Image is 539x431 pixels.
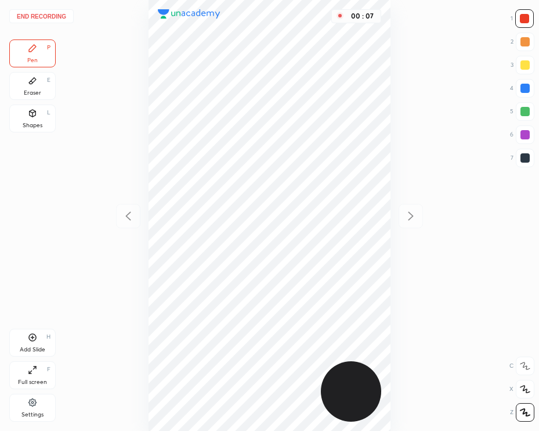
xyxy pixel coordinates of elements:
div: H [46,334,50,340]
div: Z [510,403,534,422]
div: 2 [511,33,534,51]
div: 00 : 07 [348,12,376,20]
div: Pen [27,58,38,63]
div: X [509,380,534,398]
img: logo.38c385cc.svg [158,9,220,19]
div: Settings [21,412,44,418]
div: Eraser [24,90,41,96]
div: 1 [511,9,534,28]
div: 7 [511,149,534,167]
div: L [47,110,50,116]
div: P [47,45,50,51]
div: Full screen [18,379,47,385]
div: 4 [510,79,534,98]
div: Add Slide [20,347,45,353]
button: End recording [9,9,74,23]
div: 6 [510,125,534,144]
div: 5 [510,102,534,121]
div: E [47,77,50,83]
div: 3 [511,56,534,74]
div: C [509,357,534,375]
div: Shapes [23,123,42,128]
div: F [47,367,50,372]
